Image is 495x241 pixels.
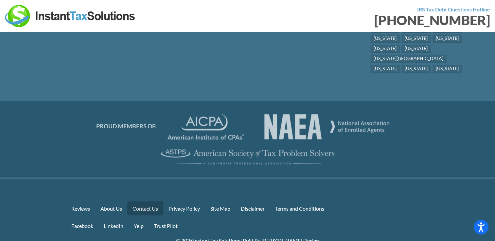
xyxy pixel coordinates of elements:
[161,149,334,164] img: ASTPS Logo
[401,44,431,53] a: [US_STATE]
[370,65,400,73] a: [US_STATE]
[433,65,462,73] a: [US_STATE]
[98,218,129,233] a: LinkedIn
[270,201,329,215] a: Terms and Conditions
[417,6,490,12] strong: IRS Tax Debt Questions Hotline
[168,114,244,139] img: AICPA Logo
[401,65,431,73] a: [US_STATE]
[127,201,163,215] a: Contact Us
[264,114,389,139] img: AICPA Logo
[66,201,95,215] a: Reviews
[205,201,236,215] a: Site Map
[5,12,136,18] a: Instant Tax Solutions Logo
[370,34,400,43] a: [US_STATE]
[401,34,431,43] a: [US_STATE]
[129,218,149,233] a: Yelp
[433,34,462,43] a: [US_STATE]
[5,5,136,27] img: Instant Tax Solutions Logo
[149,218,183,233] a: Trust Pilot
[370,44,400,53] a: [US_STATE]
[66,218,98,233] a: Facebook
[96,122,157,129] span: PROUD MEMBERS OF:
[163,201,205,215] a: Privacy Policy
[95,201,127,215] a: About Us
[253,14,490,27] div: [PHONE_NUMBER]
[236,201,270,215] a: Disclaimer
[370,55,447,63] a: [US_STATE][GEOGRAPHIC_DATA]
